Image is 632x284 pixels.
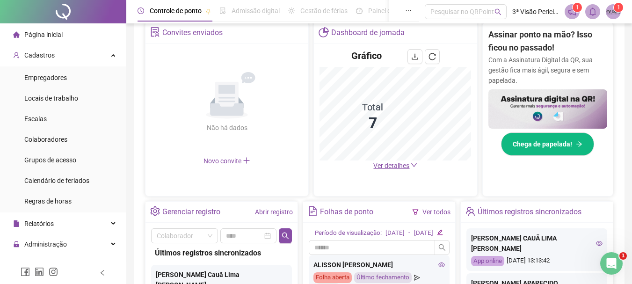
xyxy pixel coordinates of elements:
span: 3ª Visão Pericias e Vistorias [512,7,559,17]
span: Escalas [24,115,47,123]
span: down [411,162,417,168]
span: eye [596,240,603,247]
span: sun [288,7,295,14]
span: setting [150,206,160,216]
span: Cadastros [24,51,55,59]
span: Locais de trabalho [24,95,78,102]
div: Dashboard de jornada [331,25,405,41]
span: team [465,206,475,216]
div: Convites enviados [162,25,223,41]
span: Admissão digital [232,7,280,15]
span: 1 [619,252,627,260]
span: left [99,269,106,276]
span: Página inicial [24,31,63,38]
div: Últimos registros sincronizados [155,247,288,259]
span: lock [13,241,20,248]
span: search [438,244,446,251]
iframe: Intercom live chat [600,252,623,275]
span: home [13,31,20,38]
span: Calendário de feriados [24,177,89,184]
div: Folhas de ponto [320,204,373,220]
span: facebook [21,267,30,277]
span: dashboard [356,7,363,14]
p: Com a Assinatura Digital da QR, sua gestão fica mais ágil, segura e sem papelada. [488,55,607,86]
a: Ver detalhes down [373,162,417,169]
span: arrow-right [576,141,582,147]
span: reload [429,53,436,60]
a: Abrir registro [255,208,293,216]
span: Painel do DP [368,7,405,15]
span: Controle de ponto [150,7,202,15]
span: pie-chart [319,27,328,37]
span: Relatórios [24,220,54,227]
span: pushpin [205,8,211,14]
a: Ver todos [422,208,450,216]
img: 35064 [606,5,620,19]
span: 1 [617,4,620,11]
span: Chega de papelada! [513,139,572,149]
span: notification [568,7,576,16]
div: [DATE] [414,228,433,238]
span: Regras de horas [24,197,72,205]
span: Ver detalhes [373,162,409,169]
span: Colaboradores [24,136,67,143]
div: [DATE] [385,228,405,238]
span: Administração [24,240,67,248]
div: Folha aberta [313,272,352,283]
span: Exportações [24,261,61,269]
span: linkedin [35,267,44,277]
div: Últimos registros sincronizados [478,204,581,220]
span: Grupos de acesso [24,156,76,164]
span: file-text [308,206,318,216]
div: App online [471,256,504,267]
span: file-done [219,7,226,14]
span: ellipsis [405,7,412,14]
div: Não há dados [184,123,270,133]
button: Chega de papelada! [501,132,594,156]
div: Período de visualização: [315,228,382,238]
span: user-add [13,52,20,58]
h4: Gráfico [351,49,382,62]
span: filter [412,209,419,215]
span: solution [150,27,160,37]
span: Novo convite [203,157,250,165]
span: 1 [576,4,579,11]
span: send [414,272,420,283]
sup: Atualize o seu contato no menu Meus Dados [614,3,623,12]
span: instagram [49,267,58,277]
div: [DATE] 13:13:42 [471,256,603,267]
span: eye [438,262,445,268]
span: search [282,232,289,240]
span: file [13,220,20,227]
div: - [408,228,410,238]
div: [PERSON_NAME] CAUÃ LIMA [PERSON_NAME] [471,233,603,254]
span: edit [437,229,443,235]
sup: 1 [573,3,582,12]
div: ALISSON [PERSON_NAME] [313,260,445,270]
span: Empregadores [24,74,67,81]
span: bell [588,7,597,16]
div: Gerenciar registro [162,204,220,220]
span: Gestão de férias [300,7,348,15]
span: download [411,53,419,60]
span: clock-circle [138,7,144,14]
span: search [494,8,501,15]
div: Último fechamento [354,272,412,283]
img: banner%2F02c71560-61a6-44d4-94b9-c8ab97240462.png [488,89,607,129]
h2: Assinar ponto na mão? Isso ficou no passado! [488,28,607,55]
span: plus [243,157,250,164]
